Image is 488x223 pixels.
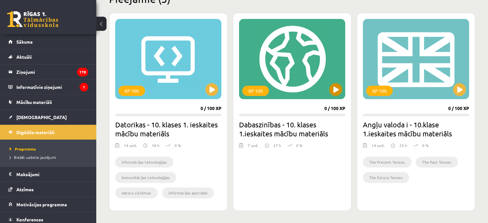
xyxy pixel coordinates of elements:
[239,120,345,138] h2: Dabaszinības - 10. klases 1.ieskaites mācību materiāls
[115,187,158,198] li: datoru sistēmas
[115,172,176,183] li: komunikācijas tehnoloģijas
[16,167,88,182] legend: Maksājumi
[8,197,88,212] a: Motivācijas programma
[115,157,173,167] li: informācijas tehnoloģijas
[16,202,67,207] span: Motivācijas programma
[115,120,221,138] h2: Datorikas - 10. klases 1. ieskaites mācību materiāls
[422,142,429,148] p: 0 %
[399,142,407,148] p: 23 h
[8,110,88,124] a: [DEMOGRAPHIC_DATA]
[366,86,393,96] div: XP 100
[8,34,88,49] a: Sākums
[242,86,269,96] div: XP 100
[16,186,34,192] span: Atzīmes
[273,142,281,148] p: 27 h
[175,142,181,148] p: 0 %
[124,142,137,152] div: 14 uzd.
[8,167,88,182] a: Maksājumi
[10,154,90,160] a: Biežāk uzdotie jautājumi
[8,80,88,94] a: Informatīvie ziņojumi1
[363,120,469,138] h2: Angļu valoda i - 10.klase 1.ieskaites mācību materiāls
[16,80,88,94] legend: Informatīvie ziņojumi
[162,187,214,198] li: informācijas apstrāde
[416,157,458,167] li: The Past Tenses
[372,142,384,152] div: 14 uzd.
[8,49,88,64] a: Aktuāli
[8,125,88,140] a: Digitālie materiāli
[80,83,88,91] i: 1
[10,146,90,152] a: Programma
[16,54,32,60] span: Aktuāli
[16,129,55,135] span: Digitālie materiāli
[10,155,56,160] span: Biežāk uzdotie jautājumi
[363,172,409,183] li: The Future Tenses
[118,86,145,96] div: XP 100
[248,142,258,152] div: 7 uzd.
[16,217,43,222] span: Konferences
[8,182,88,197] a: Atzīmes
[10,146,36,151] span: Programma
[8,95,88,109] a: Mācību materiāli
[16,64,88,79] legend: Ziņojumi
[16,99,52,105] span: Mācību materiāli
[8,64,88,79] a: Ziņojumi178
[77,68,88,76] i: 178
[16,114,67,120] span: [DEMOGRAPHIC_DATA]
[363,157,411,167] li: The Present Tenses
[7,11,58,27] a: Rīgas 1. Tālmācības vidusskola
[152,142,159,148] p: 18 h
[296,142,303,148] p: 0 %
[16,39,33,45] span: Sākums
